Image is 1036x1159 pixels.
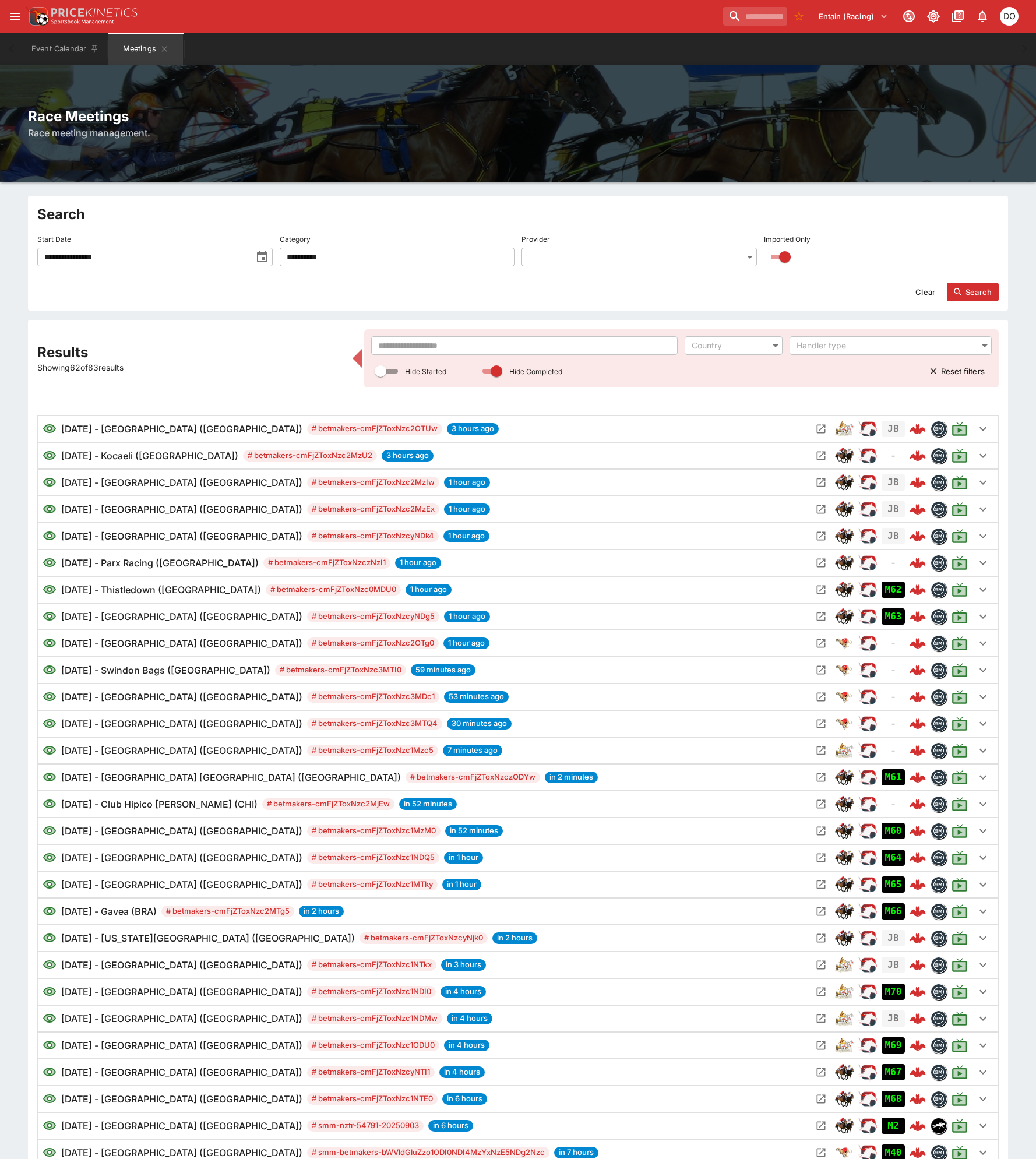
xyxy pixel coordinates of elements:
[835,1116,854,1135] img: horse_racing.png
[858,929,877,947] img: racing.png
[952,528,968,544] svg: Live
[61,422,302,436] h6: [DATE] - [GEOGRAPHIC_DATA] ([GEOGRAPHIC_DATA])
[910,662,926,678] img: logo-cerberus--red.svg
[43,583,57,597] svg: Visible
[835,741,854,760] img: harness_racing.png
[910,796,926,812] img: logo-cerberus--red.svg
[812,1063,830,1082] button: Open Meeting
[858,420,877,438] img: racing.png
[61,744,302,758] h6: [DATE] - [GEOGRAPHIC_DATA] ([GEOGRAPHIC_DATA])
[858,1063,877,1082] img: racing.png
[910,1037,926,1054] img: logo-cerberus--red.svg
[931,689,947,705] div: betmakers
[858,420,877,438] div: ParallelRacing Handler
[910,930,926,946] img: logo-cerberus--red.svg
[545,772,598,783] span: in 2 minutes
[37,234,71,244] p: Start Date
[443,530,489,542] span: 1 hour ago
[24,33,106,65] button: Event Calendar
[931,555,946,570] img: betmakers.png
[858,607,877,626] div: ParallelRacing Handler
[812,420,830,438] button: Open Meeting
[835,661,854,679] div: greyhound_racing
[723,7,787,26] input: search
[882,528,905,544] div: Jetbet not yet mapped
[882,662,905,678] div: No Jetbet
[835,956,854,974] img: harness_racing.png
[835,580,854,599] div: horse_racing
[858,500,877,519] div: ParallelRacing Handler
[858,580,877,599] img: racing.png
[835,982,854,1001] img: harness_racing.png
[952,662,968,678] svg: Live
[858,446,877,465] div: ParallelRacing Handler
[882,716,905,732] div: No Jetbet
[447,423,499,435] span: 3 hours ago
[835,580,854,599] img: horse_racing.png
[443,745,502,756] span: 7 minutes ago
[858,580,877,599] div: ParallelRacing Handler
[790,7,808,26] button: No Bookmarks
[43,636,57,650] svg: Visible
[43,690,57,704] svg: Visible
[835,714,854,733] div: greyhound_racing
[931,475,946,490] img: betmakers.png
[858,634,877,653] div: ParallelRacing Handler
[952,769,968,785] svg: Live
[812,554,830,572] button: Open Meeting
[812,848,830,867] button: Open Meeting
[972,6,993,27] button: Notifications
[444,611,490,622] span: 1 hour ago
[931,1038,946,1053] img: betmakers.png
[812,527,830,545] button: Open Meeting
[931,823,946,839] img: betmakers.png
[952,716,968,732] svg: Live
[952,448,968,464] svg: Live
[835,768,854,787] img: horse_racing.png
[952,474,968,491] svg: Live
[858,688,877,706] img: racing.png
[280,234,311,244] p: Category
[858,714,877,733] div: ParallelRacing Handler
[922,362,992,381] button: Reset filters
[898,6,919,27] button: Connected to PK
[910,528,926,544] img: logo-cerberus--red.svg
[812,822,830,840] button: Open Meeting
[858,527,877,545] img: racing.png
[835,875,854,894] img: horse_racing.png
[858,661,877,679] div: ParallelRacing Handler
[43,449,57,463] svg: Visible
[444,503,490,515] span: 1 hour ago
[952,555,968,571] svg: Live
[835,1063,854,1082] img: horse_racing.png
[1000,7,1019,26] div: Daniel Olerenshaw
[812,446,830,465] button: Open Meeting
[43,663,57,677] svg: Visible
[858,1116,877,1135] img: racing.png
[952,608,968,625] svg: Live
[43,475,57,489] svg: Visible
[509,367,562,376] p: Hide Completed
[931,421,946,436] img: betmakers.png
[43,770,57,784] svg: Visible
[812,741,830,760] button: Open Meeting
[952,635,968,651] svg: Live
[43,610,57,623] svg: Visible
[910,448,926,464] img: logo-cerberus--red.svg
[812,661,830,679] button: Open Meeting
[931,1065,946,1080] img: betmakers.png
[858,661,877,679] img: racing.png
[835,1009,854,1028] img: harness_racing.png
[395,557,441,569] span: 1 hour ago
[931,716,946,731] img: betmakers.png
[931,529,946,544] img: betmakers.png
[952,582,968,598] svg: Live
[947,6,968,27] button: Documentation
[797,340,973,351] div: Handler type
[51,19,114,24] img: Sportsbook Management
[26,5,49,28] img: PriceKinetics Logo
[910,850,926,866] img: logo-cerberus--red.svg
[858,848,877,867] img: racing.png
[61,475,302,489] h6: [DATE] - [GEOGRAPHIC_DATA] ([GEOGRAPHIC_DATA])
[858,1009,877,1028] img: racing.png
